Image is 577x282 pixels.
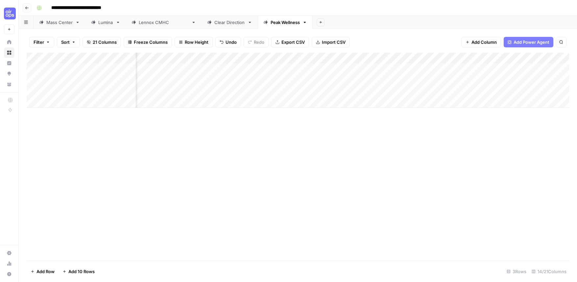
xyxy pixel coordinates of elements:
[139,19,189,26] div: [PERSON_NAME] CMHC
[34,16,85,29] a: Mass Center
[226,39,237,45] span: Undo
[34,39,44,45] span: Filter
[29,37,54,47] button: Filter
[98,19,113,26] div: Lumina
[202,16,258,29] a: Clear Direction
[529,266,569,277] div: 14/21 Columns
[4,258,14,269] a: Usage
[61,39,70,45] span: Sort
[504,37,553,47] button: Add Power Agent
[215,37,241,47] button: Undo
[4,5,14,22] button: Workspace: Cohort 4
[504,266,529,277] div: 3 Rows
[93,39,117,45] span: 21 Columns
[27,266,59,277] button: Add Row
[4,37,14,47] a: Home
[85,16,126,29] a: Lumina
[271,37,309,47] button: Export CSV
[46,19,73,26] div: Mass Center
[59,266,99,277] button: Add 10 Rows
[36,268,55,275] span: Add Row
[4,269,14,279] button: Help + Support
[126,16,202,29] a: [PERSON_NAME] CMHC
[281,39,305,45] span: Export CSV
[4,68,14,79] a: Opportunities
[258,16,313,29] a: Peak Wellness
[185,39,208,45] span: Row Height
[244,37,269,47] button: Redo
[322,39,346,45] span: Import CSV
[254,39,264,45] span: Redo
[514,39,549,45] span: Add Power Agent
[4,58,14,68] a: Insights
[83,37,121,47] button: 21 Columns
[471,39,497,45] span: Add Column
[175,37,213,47] button: Row Height
[4,248,14,258] a: Settings
[461,37,501,47] button: Add Column
[312,37,350,47] button: Import CSV
[4,79,14,90] a: Your Data
[134,39,168,45] span: Freeze Columns
[57,37,80,47] button: Sort
[4,8,16,19] img: Cohort 4 Logo
[214,19,245,26] div: Clear Direction
[124,37,172,47] button: Freeze Columns
[68,268,95,275] span: Add 10 Rows
[4,47,14,58] a: Browse
[271,19,300,26] div: Peak Wellness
